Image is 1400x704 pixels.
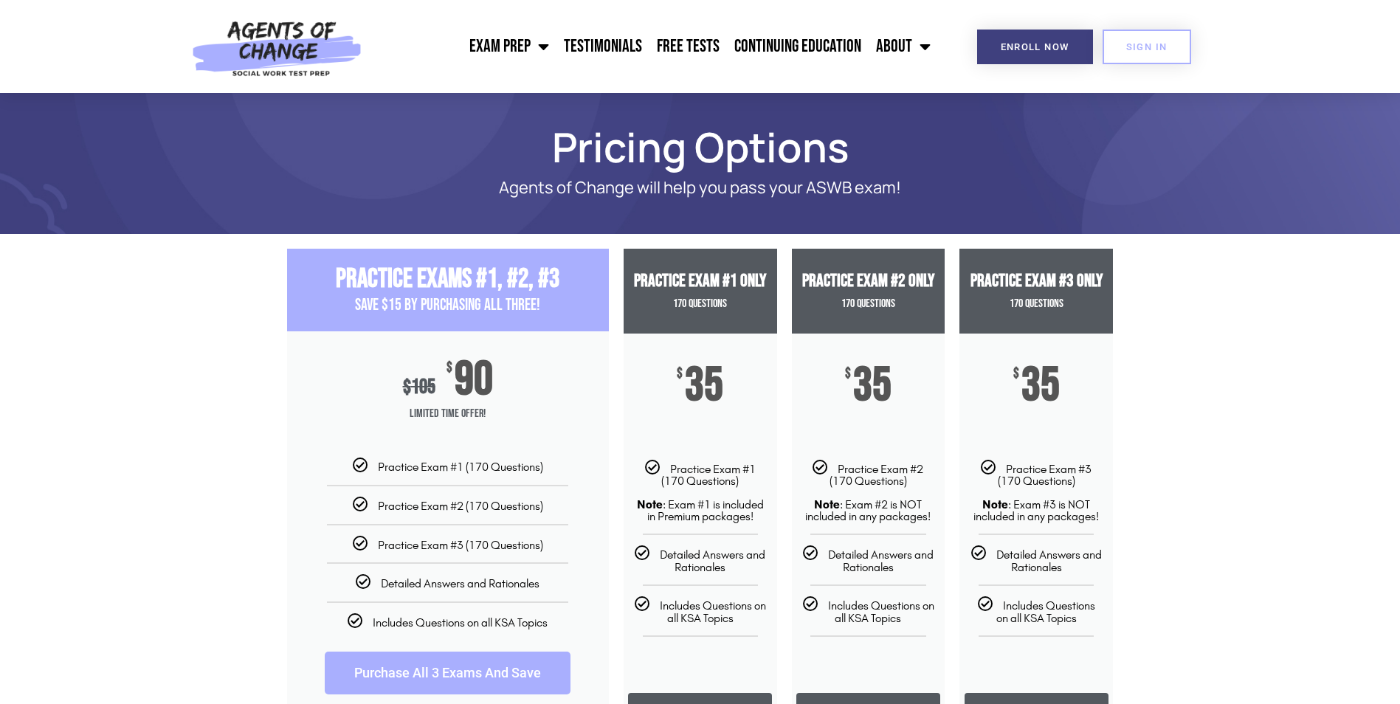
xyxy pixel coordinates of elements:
[841,297,895,311] span: 170 Questions
[845,367,851,382] span: $
[673,297,727,311] span: 170 Questions
[381,576,539,590] span: Detailed Answers and Rationales
[287,399,609,429] span: Limited Time Offer!
[637,497,663,511] b: Note
[373,615,548,629] span: Includes Questions on all KSA Topics
[959,271,1113,292] h3: Practice Exam #3 ONLY
[1013,367,1019,382] span: $
[339,179,1062,197] p: Agents of Change will help you pass your ASWB exam!
[1126,42,1168,52] span: SIGN IN
[660,548,765,574] span: Detailed Answers and Rationales
[996,598,1095,625] span: Includes Questions on all KSA Topics
[805,462,931,524] span: Practice Exam #2 (170 Questions) : Exam #2 is NOT included in any packages!
[378,499,543,513] span: Practice Exam #2 (170 Questions)
[403,375,435,399] div: 105
[649,28,727,65] a: Free Tests
[982,497,1008,511] span: Note
[446,361,452,376] span: $
[869,28,938,65] a: About
[403,375,411,399] span: $
[378,460,543,474] span: Practice Exam #1 (170 Questions)
[828,548,934,574] span: Detailed Answers and Rationales
[814,497,840,511] span: Note
[677,367,683,382] span: $
[1021,367,1060,405] span: 35
[828,598,934,625] span: Includes Questions on all KSA Topics
[556,28,649,65] a: Testimonials
[462,28,556,65] a: Exam Prep
[853,367,892,405] span: 35
[727,28,869,65] a: Continuing Education
[1010,297,1063,311] span: 170 Questions
[355,295,540,315] span: Save $15 By Purchasing All Three!
[378,538,543,552] span: Practice Exam #3 (170 Questions)
[685,367,723,405] span: 35
[287,263,609,295] h3: Practice ExamS #1, #2, #3
[624,271,777,292] h3: Practice Exam #1 Only
[973,462,1099,524] span: Practice Exam #3 (170 Questions) : Exam #3 is NOT included in any packages!
[996,548,1102,574] span: Detailed Answers and Rationales
[280,130,1121,164] h1: Pricing Options
[1103,30,1191,64] a: SIGN IN
[325,652,570,694] a: Purchase All 3 Exams And Save
[792,271,945,292] h3: Practice Exam #2 ONLY
[977,30,1093,64] a: Enroll Now
[455,361,493,399] span: 90
[660,598,766,625] span: Includes Questions on all KSA Topics
[1001,42,1069,52] span: Enroll Now
[637,462,764,524] span: Practice Exam #1 (170 Questions) : Exam #1 is included in Premium packages!
[370,28,938,65] nav: Menu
